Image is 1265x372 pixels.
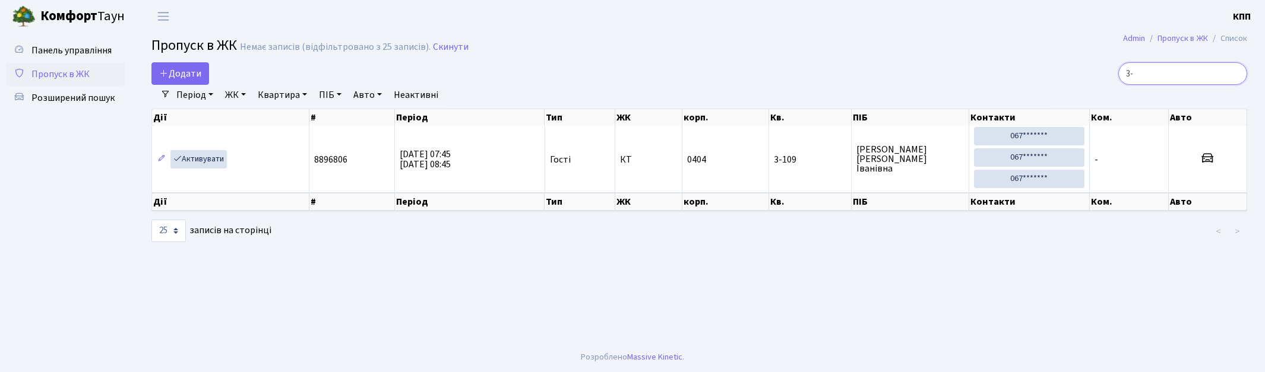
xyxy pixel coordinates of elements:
th: Авто [1169,193,1247,211]
th: Кв. [769,193,852,211]
th: корп. [682,109,769,126]
a: Панель управління [6,39,125,62]
th: ЖК [615,193,682,211]
b: КПП [1233,10,1251,23]
nav: breadcrumb [1105,26,1265,51]
th: Контакти [969,193,1090,211]
th: Період [395,193,545,211]
select: записів на сторінці [151,220,186,242]
a: Пропуск в ЖК [1158,32,1208,44]
span: 0404 [687,153,706,166]
span: Пропуск в ЖК [31,68,90,81]
span: 3-109 [774,155,846,164]
th: Дії [152,109,309,126]
b: Комфорт [40,7,97,26]
span: Таун [40,7,125,27]
span: Гості [550,155,571,164]
span: Панель управління [31,44,112,57]
a: КПП [1233,9,1251,24]
a: Admin [1123,32,1145,44]
th: # [309,193,395,211]
span: [DATE] 07:45 [DATE] 08:45 [400,148,451,171]
img: logo.png [12,5,36,28]
span: Додати [159,67,201,80]
a: Квартира [253,85,312,105]
th: ПІБ [852,109,969,126]
a: Пропуск в ЖК [6,62,125,86]
th: Контакти [969,109,1090,126]
th: корп. [682,193,769,211]
a: Активувати [170,150,227,168]
th: Авто [1169,109,1247,126]
th: # [309,109,395,126]
a: ЖК [220,85,251,105]
div: Немає записів (відфільтровано з 25 записів). [240,42,431,53]
th: Кв. [769,109,852,126]
a: Розширений пошук [6,86,125,110]
a: Період [172,85,218,105]
a: Скинути [433,42,469,53]
label: записів на сторінці [151,220,271,242]
a: Неактивні [389,85,443,105]
div: Розроблено . [581,351,684,364]
span: Пропуск в ЖК [151,35,237,56]
th: Дії [152,193,309,211]
th: Тип [545,109,615,126]
span: КТ [620,155,677,164]
a: Додати [151,62,209,85]
th: ПІБ [852,193,969,211]
span: Розширений пошук [31,91,115,104]
a: Авто [349,85,387,105]
th: Ком. [1090,193,1169,211]
span: 8896806 [314,153,347,166]
li: Список [1208,32,1247,45]
a: Massive Kinetic [627,351,682,363]
th: ЖК [615,109,682,126]
a: ПІБ [314,85,346,105]
input: Пошук... [1118,62,1247,85]
span: - [1095,153,1098,166]
span: [PERSON_NAME] [PERSON_NAME] Іванівна [856,145,964,173]
th: Період [395,109,545,126]
th: Ком. [1090,109,1169,126]
th: Тип [545,193,615,211]
button: Переключити навігацію [148,7,178,26]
